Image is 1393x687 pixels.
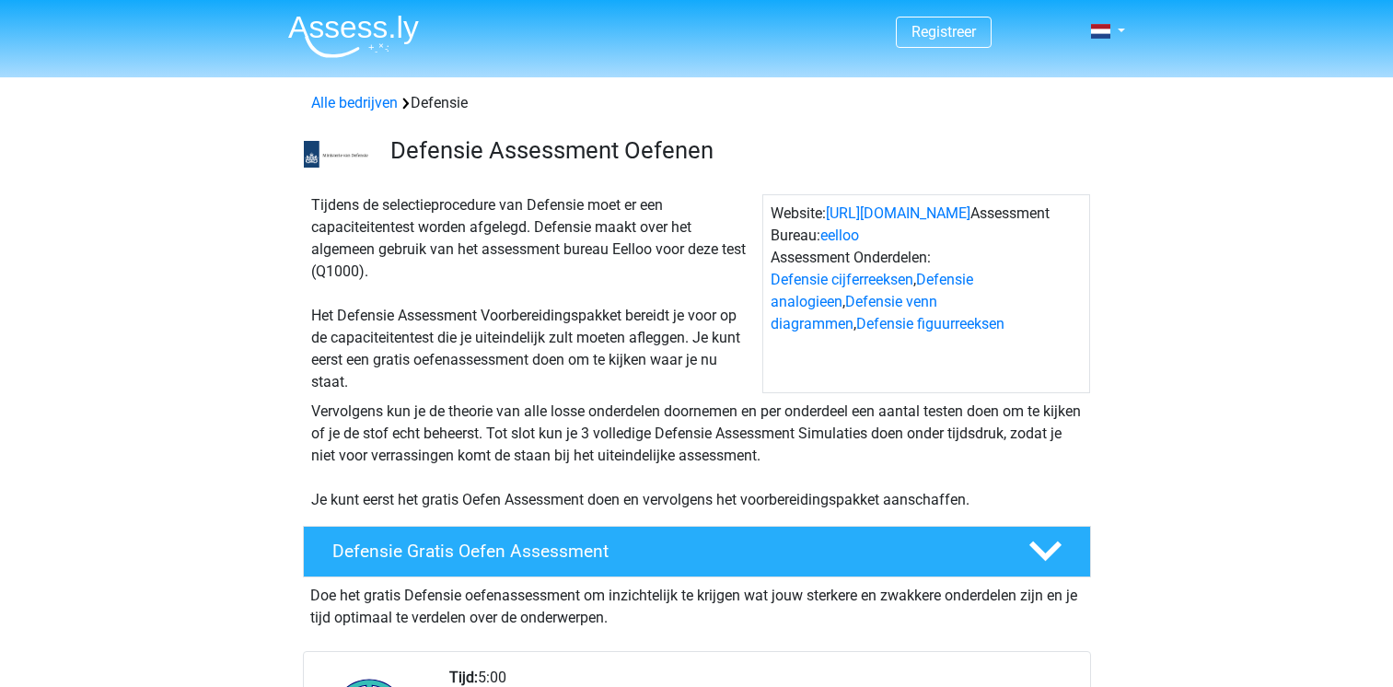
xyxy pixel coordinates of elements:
[771,293,937,332] a: Defensie venn diagrammen
[304,92,1090,114] div: Defensie
[303,577,1091,629] div: Doe het gratis Defensie oefenassessment om inzichtelijk te krijgen wat jouw sterkere en zwakkere ...
[296,526,1098,577] a: Defensie Gratis Oefen Assessment
[390,136,1076,165] h3: Defensie Assessment Oefenen
[332,541,999,562] h4: Defensie Gratis Oefen Assessment
[856,315,1004,332] a: Defensie figuurreeksen
[911,23,976,41] a: Registreer
[311,94,398,111] a: Alle bedrijven
[304,194,762,393] div: Tijdens de selectieprocedure van Defensie moet er een capaciteitentest worden afgelegd. Defensie ...
[826,204,970,222] a: [URL][DOMAIN_NAME]
[771,271,973,310] a: Defensie analogieen
[304,401,1090,511] div: Vervolgens kun je de theorie van alle losse onderdelen doornemen en per onderdeel een aantal test...
[771,271,913,288] a: Defensie cijferreeksen
[288,15,419,58] img: Assessly
[762,194,1090,393] div: Website: Assessment Bureau: Assessment Onderdelen: , , ,
[449,669,478,686] b: Tijd:
[820,227,859,244] a: eelloo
